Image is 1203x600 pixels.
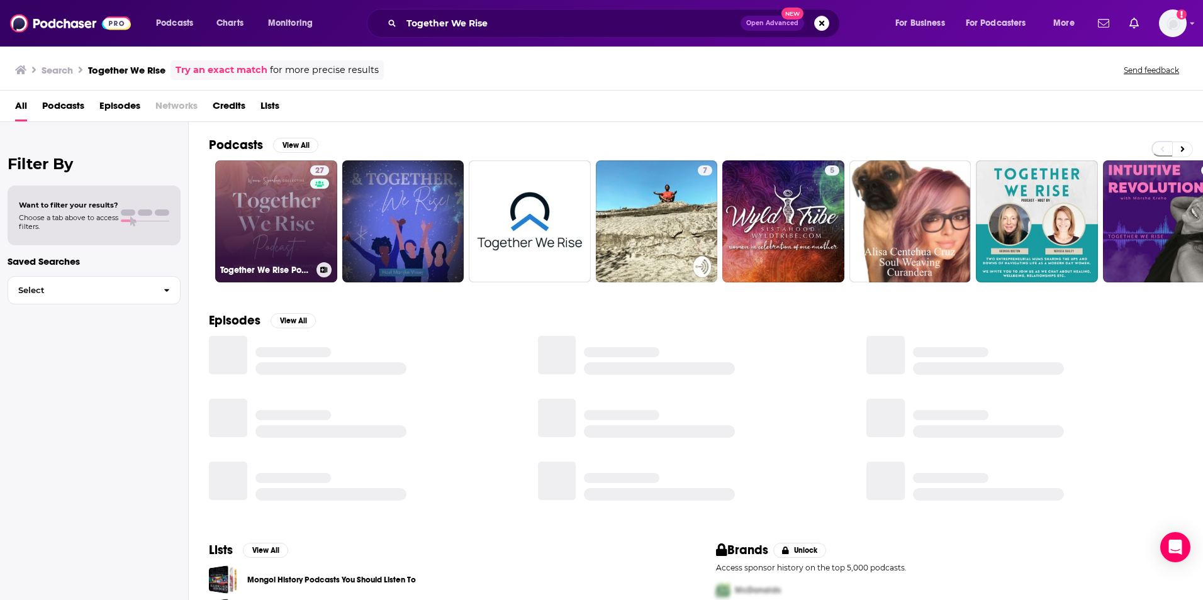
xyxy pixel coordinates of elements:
button: Show profile menu [1159,9,1187,37]
svg: Add a profile image [1177,9,1187,19]
span: Monitoring [268,14,313,32]
a: Lists [260,96,279,121]
div: Open Intercom Messenger [1160,532,1190,562]
h2: Episodes [209,313,260,328]
span: Networks [155,96,198,121]
a: 27Together We Rise Podcast [215,160,337,282]
div: Search podcasts, credits, & more... [379,9,852,38]
button: open menu [887,13,961,33]
span: For Podcasters [966,14,1026,32]
h2: Brands [716,542,768,558]
h3: Together We Rise Podcast [220,265,311,275]
a: EpisodesView All [209,313,316,328]
a: Show notifications dropdown [1093,13,1114,34]
span: McDonalds [735,585,781,596]
img: Podchaser - Follow, Share and Rate Podcasts [10,11,131,35]
button: Unlock [773,543,827,558]
a: Show notifications dropdown [1124,13,1144,34]
span: for more precise results [270,63,379,77]
h3: Together We Rise [88,64,165,76]
span: New [781,8,804,19]
span: More [1053,14,1075,32]
input: Search podcasts, credits, & more... [401,13,741,33]
button: open menu [1044,13,1090,33]
a: Mongol History Podcasts You Should Listen To [247,573,416,587]
span: Open Advanced [746,20,798,26]
h2: Lists [209,542,233,558]
h3: Search [42,64,73,76]
span: Charts [216,14,243,32]
button: View All [271,313,316,328]
a: Charts [208,13,251,33]
h2: Podcasts [209,137,263,153]
a: 5 [722,160,844,282]
p: Saved Searches [8,255,181,267]
button: Select [8,276,181,304]
button: open menu [958,13,1044,33]
a: 7 [596,160,718,282]
a: Episodes [99,96,140,121]
a: 7 [698,165,712,175]
button: View All [243,543,288,558]
button: Send feedback [1120,65,1183,75]
a: 27 [310,165,329,175]
span: 27 [315,165,324,177]
span: Podcasts [156,14,193,32]
p: Access sponsor history on the top 5,000 podcasts. [716,563,1183,572]
a: Podcasts [42,96,84,121]
span: For Business [895,14,945,32]
button: Open AdvancedNew [741,16,804,31]
h2: Filter By [8,155,181,173]
img: User Profile [1159,9,1187,37]
span: 7 [703,165,707,177]
button: View All [273,138,318,153]
span: Select [8,286,154,294]
a: Try an exact match [176,63,267,77]
a: ListsView All [209,542,288,558]
a: PodcastsView All [209,137,318,153]
span: Choose a tab above to access filters. [19,213,118,231]
a: Credits [213,96,245,121]
button: open menu [259,13,329,33]
span: Want to filter your results? [19,201,118,209]
a: Mongol History Podcasts You Should Listen To [209,565,237,594]
a: All [15,96,27,121]
button: open menu [147,13,210,33]
span: Logged in as smacnaughton [1159,9,1187,37]
span: 5 [830,165,834,177]
a: 5 [825,165,839,175]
